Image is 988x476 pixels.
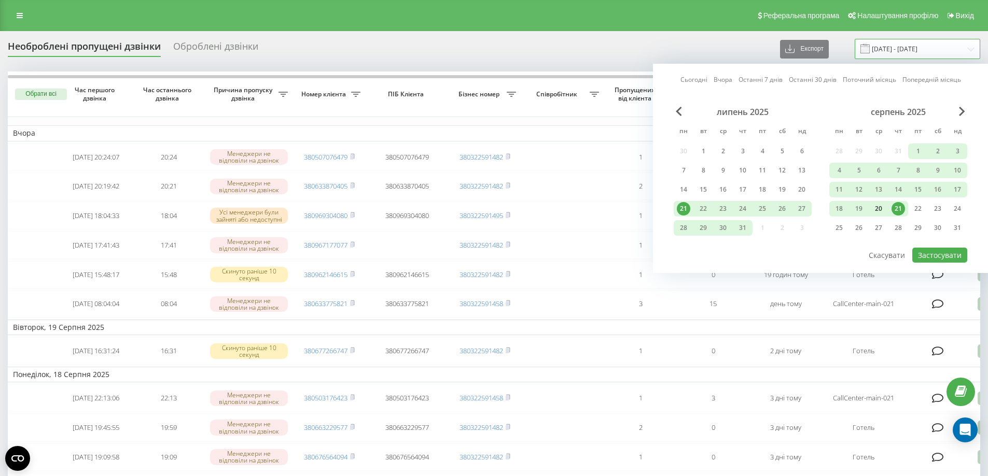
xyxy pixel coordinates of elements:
div: 21 [677,202,690,215]
div: 15 [697,183,710,196]
abbr: середа [871,124,886,140]
div: Оброблені дзвінки [173,41,258,57]
abbr: вівторок [695,124,711,140]
td: [DATE] 15:48:17 [60,261,132,289]
td: [DATE] 20:19:42 [60,172,132,200]
a: 380322591495 [460,211,503,220]
div: сб 30 серп 2025 р. [928,220,948,236]
td: [DATE] 16:31:24 [60,337,132,365]
div: пт 1 серп 2025 р. [908,143,928,159]
a: Останні 7 днів [739,75,783,84]
div: 20 [872,202,885,215]
span: Previous Month [676,107,682,116]
div: 13 [795,164,809,177]
div: 10 [736,164,749,177]
div: сб 2 серп 2025 р. [928,143,948,159]
div: пн 4 серп 2025 р. [829,163,849,178]
div: чт 7 серп 2025 р. [888,163,908,178]
div: Open Intercom Messenger [953,417,978,442]
td: 17:41 [132,232,205,259]
div: вт 22 лип 2025 р. [693,201,713,217]
td: 1 [604,384,677,412]
div: чт 31 лип 2025 р. [733,220,753,236]
div: вт 15 лип 2025 р. [693,182,713,197]
div: пн 11 серп 2025 р. [829,182,849,197]
div: нд 17 серп 2025 р. [948,182,967,197]
div: вт 29 лип 2025 р. [693,220,713,236]
div: 31 [736,221,749,235]
div: 8 [911,164,925,177]
div: нд 13 лип 2025 р. [792,163,812,178]
div: 9 [931,164,944,177]
td: [DATE] 08:04:04 [60,291,132,318]
div: липень 2025 [674,107,812,117]
div: 8 [697,164,710,177]
span: ПІБ Клієнта [374,90,440,98]
div: пн 25 серп 2025 р. [829,220,849,236]
div: пт 4 лип 2025 р. [753,143,772,159]
abbr: понеділок [831,124,847,140]
div: сб 26 лип 2025 р. [772,201,792,217]
div: 14 [677,183,690,196]
div: нд 3 серп 2025 р. [948,143,967,159]
td: 380633870405 [366,172,449,200]
td: 19:59 [132,414,205,441]
td: 0 [677,414,749,441]
button: Скасувати [863,248,911,263]
abbr: субота [774,124,790,140]
div: 18 [832,202,846,215]
abbr: субота [930,124,945,140]
div: сб 16 серп 2025 р. [928,182,948,197]
td: 3 дні тому [749,443,822,471]
a: 380962146615 [304,270,347,279]
a: Попередній місяць [902,75,961,84]
div: 3 [736,145,749,158]
td: 3 [604,291,677,318]
div: пн 14 лип 2025 р. [674,182,693,197]
div: 24 [951,202,964,215]
abbr: четвер [735,124,750,140]
div: сб 9 серп 2025 р. [928,163,948,178]
div: 28 [677,221,690,235]
div: 24 [736,202,749,215]
td: 20:21 [132,172,205,200]
div: 7 [677,164,690,177]
span: Вихід [956,11,974,20]
button: Експорт [780,40,829,59]
div: 25 [756,202,769,215]
div: 19 [852,202,866,215]
div: вт 1 лип 2025 р. [693,143,713,159]
div: 17 [736,183,749,196]
td: [DATE] 19:45:55 [60,414,132,441]
abbr: четвер [890,124,906,140]
td: 380507076479 [366,143,449,171]
td: 15 [677,291,749,318]
td: 1 [604,337,677,365]
div: ср 23 лип 2025 р. [713,201,733,217]
div: нд 24 серп 2025 р. [948,201,967,217]
div: ср 30 лип 2025 р. [713,220,733,236]
td: 2 дні тому [749,337,822,365]
div: Менеджери не відповіли на дзвінок [210,237,288,253]
abbr: неділя [950,124,965,140]
td: [DATE] 17:41:43 [60,232,132,259]
td: 380677266747 [366,337,449,365]
span: Next Month [959,107,965,116]
div: 4 [756,145,769,158]
td: CallCenter-main-021 [822,291,905,318]
td: 380663229577 [366,414,449,441]
div: 3 [951,145,964,158]
div: пн 21 лип 2025 р. [674,201,693,217]
div: ср 20 серп 2025 р. [869,201,888,217]
div: 23 [716,202,730,215]
div: вт 5 серп 2025 р. [849,163,869,178]
div: 6 [872,164,885,177]
div: 26 [775,202,789,215]
div: сб 5 лип 2025 р. [772,143,792,159]
a: 380322591482 [460,152,503,162]
abbr: неділя [794,124,810,140]
div: Скинуто раніше 10 секунд [210,343,288,359]
td: 2 [604,414,677,441]
div: пт 11 лип 2025 р. [753,163,772,178]
div: 16 [716,183,730,196]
